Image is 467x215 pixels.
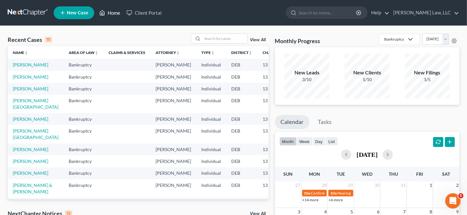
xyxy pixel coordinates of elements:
[196,125,226,143] td: Individual
[249,51,252,55] i: unfold_more
[311,191,384,196] span: Confirmation Hearing for [PERSON_NAME]
[196,83,226,95] td: Individual
[337,191,387,196] span: Hearing for [PERSON_NAME]
[13,74,48,80] a: [PERSON_NAME]
[348,181,354,189] span: 29
[445,193,461,209] iframe: Intercom live chat
[226,59,257,71] td: DEB
[150,167,196,179] td: [PERSON_NAME]
[321,181,327,189] span: 28
[64,143,103,155] td: Bankruptcy
[156,50,180,55] a: Attorneyunfold_more
[456,181,459,189] span: 2
[150,113,196,125] td: [PERSON_NAME]
[304,191,310,196] span: 10a
[196,143,226,155] td: Individual
[8,36,52,43] div: Recent Cases
[64,198,103,210] td: Bankruptcy
[13,170,48,176] a: [PERSON_NAME]
[13,98,58,110] a: [PERSON_NAME][GEOGRAPHIC_DATA]
[390,7,459,19] a: [PERSON_NAME] Law, LLC
[13,182,52,194] a: [PERSON_NAME] & [PERSON_NAME]
[384,36,404,42] div: Bankruptcy
[250,38,266,42] a: View All
[389,171,398,177] span: Thu
[313,137,326,146] button: day
[326,137,338,146] button: list
[417,171,423,177] span: Fri
[257,83,289,95] td: 13
[13,86,48,91] a: [PERSON_NAME]
[257,59,289,71] td: 13
[96,7,123,19] a: Home
[13,147,48,152] a: [PERSON_NAME]
[67,11,88,15] span: New Case
[176,51,180,55] i: unfold_more
[203,34,247,43] input: Search by name...
[345,76,389,83] div: 1/10
[405,69,450,76] div: New Filings
[150,143,196,155] td: [PERSON_NAME]
[211,51,215,55] i: unfold_more
[150,198,196,210] td: [PERSON_NAME]
[400,181,407,189] span: 31
[150,125,196,143] td: [PERSON_NAME]
[150,179,196,197] td: [PERSON_NAME]
[95,51,98,55] i: unfold_more
[196,59,226,71] td: Individual
[13,128,58,140] a: [PERSON_NAME][GEOGRAPHIC_DATA]
[405,76,450,83] div: 1/5
[257,113,289,125] td: 13
[196,95,226,113] td: Individual
[196,155,226,167] td: Individual
[309,171,320,177] span: Mon
[150,59,196,71] td: [PERSON_NAME]
[257,143,289,155] td: 13
[275,37,320,45] h3: Monthly Progress
[64,95,103,113] td: Bankruptcy
[64,179,103,197] td: Bankruptcy
[275,115,310,129] a: Calendar
[196,71,226,83] td: Individual
[362,171,372,177] span: Wed
[263,50,284,55] a: Chapterunfold_more
[64,167,103,179] td: Bankruptcy
[226,113,257,125] td: DEB
[330,191,337,196] span: 10a
[64,83,103,95] td: Bankruptcy
[69,50,98,55] a: Area of Lawunfold_more
[64,113,103,125] td: Bankruptcy
[64,155,103,167] td: Bankruptcy
[226,71,257,83] td: DEB
[295,181,301,189] span: 27
[458,193,463,198] span: 5
[257,125,289,143] td: 13
[13,62,48,67] a: [PERSON_NAME]
[299,7,357,19] input: Search by name...
[13,158,48,164] a: [PERSON_NAME]
[13,50,28,55] a: Nameunfold_more
[257,167,289,179] td: 13
[226,143,257,155] td: DEB
[257,71,289,83] td: 13
[24,51,28,55] i: unfold_more
[196,198,226,210] td: Individual
[356,151,378,158] h2: [DATE]
[302,197,319,202] a: +14 more
[279,137,297,146] button: month
[374,181,380,189] span: 30
[64,125,103,143] td: Bankruptcy
[257,155,289,167] td: 13
[368,7,389,19] a: Help
[150,83,196,95] td: [PERSON_NAME]
[64,59,103,71] td: Bankruptcy
[196,113,226,125] td: Individual
[201,50,215,55] a: Typeunfold_more
[429,181,433,189] span: 1
[226,125,257,143] td: DEB
[150,71,196,83] td: [PERSON_NAME]
[226,155,257,167] td: DEB
[442,171,450,177] span: Sat
[196,167,226,179] td: Individual
[123,7,165,19] a: Client Portal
